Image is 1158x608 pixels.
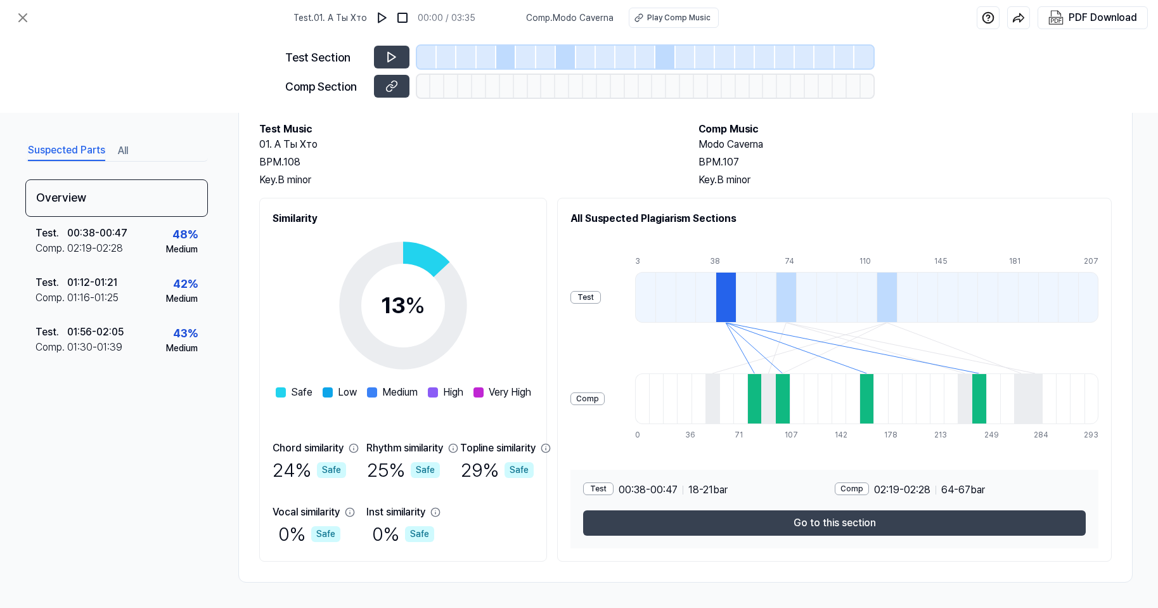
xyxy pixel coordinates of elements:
h2: All Suspected Plagiarism Sections [570,211,1098,226]
img: play [376,11,389,24]
div: 178 [884,429,898,441]
div: 74 [785,255,805,267]
div: 43 % [173,325,198,342]
div: Comp . [35,241,67,256]
div: Safe [411,462,440,478]
div: Comp . [35,290,67,306]
div: BPM. 107 [698,155,1112,170]
button: Go to this section [583,510,1086,536]
div: Safe [311,526,340,542]
div: 24 % [273,456,346,484]
div: PDF Download [1069,10,1137,26]
span: 00:38 - 00:47 [619,482,678,498]
div: 110 [859,255,880,267]
div: 00:00 / 03:35 [418,11,475,25]
span: 02:19 - 02:28 [874,482,930,498]
div: 01:30 - 01:39 [67,340,122,355]
div: 25 % [367,456,440,484]
div: Safe [317,462,346,478]
div: 107 [785,429,799,441]
span: Test . 01. А Ты Хто [293,11,367,25]
div: Comp [570,392,605,405]
button: PDF Download [1046,7,1140,29]
div: Medium [166,243,198,256]
div: Test . [35,275,67,290]
div: 293 [1084,429,1098,441]
img: PDF Download [1048,10,1064,25]
h2: Similarity [273,211,534,226]
div: Chord similarity [273,441,344,456]
div: 181 [1009,255,1029,267]
span: Low [338,385,357,400]
div: Comp . [35,340,67,355]
div: 42 % [173,275,198,292]
div: Comp [835,482,869,495]
span: 64 - 67 bar [941,482,985,498]
div: Play Comp Music [647,12,711,23]
div: Test [583,482,614,495]
div: Test [570,291,601,304]
div: 207 [1084,255,1098,267]
h2: Comp Music [698,122,1112,137]
div: 02:19 - 02:28 [67,241,123,256]
div: Safe [505,462,534,478]
div: Test . [35,325,67,340]
div: 0 % [372,520,434,548]
span: % [405,292,425,319]
div: Key. B minor [698,172,1112,188]
div: Medium [166,342,198,355]
span: Medium [382,385,418,400]
div: 3 [635,255,655,267]
div: Overview [25,179,208,217]
img: stop [396,11,409,24]
div: 71 [735,429,749,441]
button: Play Comp Music [629,8,719,28]
div: Key. B minor [259,172,673,188]
img: share [1012,11,1025,24]
div: Comp Section [285,78,366,95]
div: Safe [405,526,434,542]
div: 142 [835,429,849,441]
span: Very High [489,385,531,400]
h2: 01. А Ты Хто [259,137,673,152]
div: 38 [710,255,730,267]
div: Topline similarity [460,441,536,456]
div: Test Section [285,49,366,66]
div: 0 [635,429,649,441]
div: Test . [35,226,67,241]
div: Rhythm similarity [366,441,443,456]
img: help [982,11,994,24]
div: Inst similarity [366,505,425,520]
h2: Test Music [259,122,673,137]
span: High [443,385,463,400]
div: 13 [381,288,425,323]
h2: Modo Caverna [698,137,1112,152]
div: 00:38 - 00:47 [67,226,127,241]
div: Vocal similarity [273,505,340,520]
div: 249 [984,429,998,441]
div: 48 % [172,226,198,243]
div: 145 [934,255,955,267]
div: 0 % [278,520,340,548]
div: Medium [166,292,198,306]
div: 213 [934,429,948,441]
div: 29 % [461,456,534,484]
span: Safe [291,385,312,400]
button: All [118,141,128,161]
div: 01:16 - 01:25 [67,290,119,306]
div: 36 [685,429,699,441]
div: 284 [1034,429,1048,441]
div: 01:12 - 01:21 [67,275,117,290]
span: Comp . Modo Caverna [526,11,614,25]
div: BPM. 108 [259,155,673,170]
div: 01:56 - 02:05 [67,325,124,340]
button: Suspected Parts [28,141,105,161]
span: 18 - 21 bar [688,482,728,498]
